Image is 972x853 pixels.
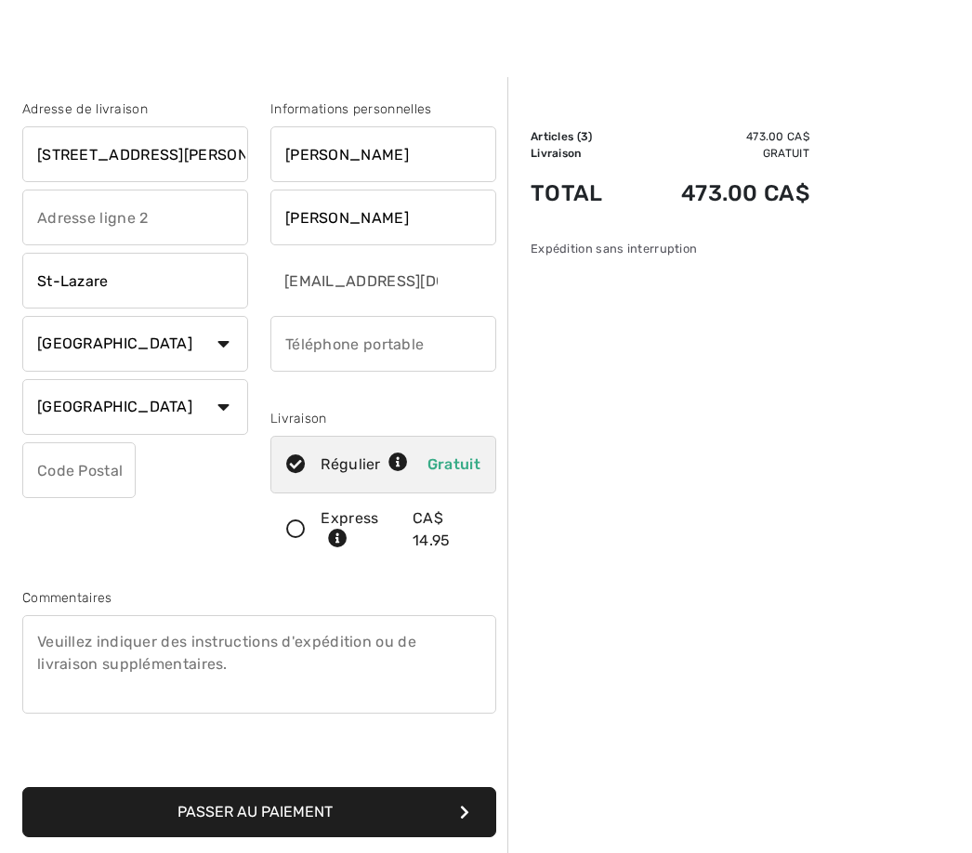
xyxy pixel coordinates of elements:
[22,442,136,498] input: Code Postal
[531,145,631,162] td: Livraison
[427,455,480,473] span: Gratuit
[22,787,496,837] button: Passer au paiement
[270,99,496,119] div: Informations personnelles
[22,99,248,119] div: Adresse de livraison
[531,240,809,257] div: Expédition sans interruption
[531,128,631,145] td: Articles ( )
[413,507,480,552] div: CA$ 14.95
[631,162,809,225] td: 473.00 CA$
[321,453,408,476] div: Régulier
[22,253,248,308] input: Ville
[581,130,588,143] span: 3
[321,507,401,552] div: Express
[270,190,496,245] input: Nom de famille
[270,253,440,308] input: Courriel
[270,126,496,182] input: Prénom
[531,162,631,225] td: Total
[270,409,496,428] div: Livraison
[22,190,248,245] input: Adresse ligne 2
[631,128,809,145] td: 473.00 CA$
[631,145,809,162] td: Gratuit
[270,316,496,372] input: Téléphone portable
[22,588,496,608] div: Commentaires
[22,126,248,182] input: Adresse ligne 1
